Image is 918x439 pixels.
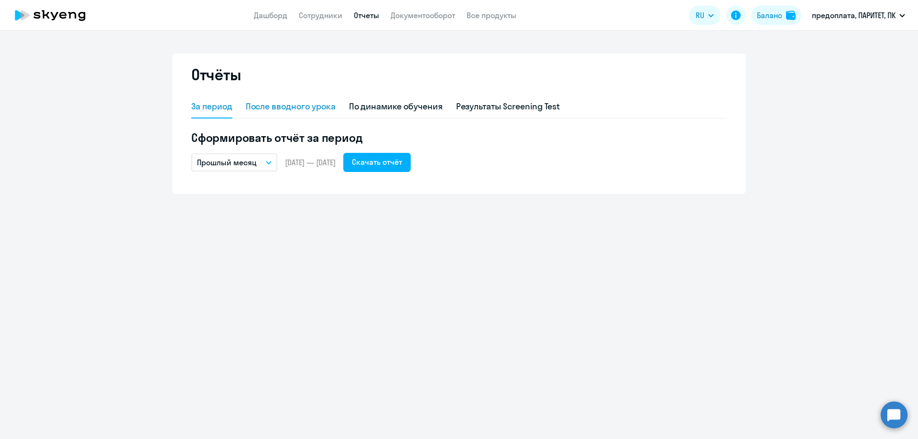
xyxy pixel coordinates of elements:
h5: Сформировать отчёт за период [191,130,727,145]
div: По динамике обучения [349,100,443,113]
div: Результаты Screening Test [456,100,560,113]
div: После вводного урока [246,100,336,113]
div: За период [191,100,232,113]
a: Сотрудники [299,11,342,20]
span: [DATE] — [DATE] [285,157,336,168]
button: RU [689,6,721,25]
span: RU [696,10,704,21]
p: Прошлый месяц [197,157,257,168]
a: Дашборд [254,11,287,20]
button: Скачать отчёт [343,153,411,172]
button: предоплата, ПАРИТЕТ, ПК [807,4,910,27]
h2: Отчёты [191,65,241,84]
button: Прошлый месяц [191,153,277,171]
div: Скачать отчёт [352,156,402,168]
a: Отчеты [354,11,379,20]
a: Все продукты [467,11,516,20]
img: balance [786,11,796,20]
a: Документооборот [391,11,455,20]
button: Балансbalance [751,6,801,25]
div: Баланс [757,10,782,21]
p: предоплата, ПАРИТЕТ, ПК [812,10,896,21]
